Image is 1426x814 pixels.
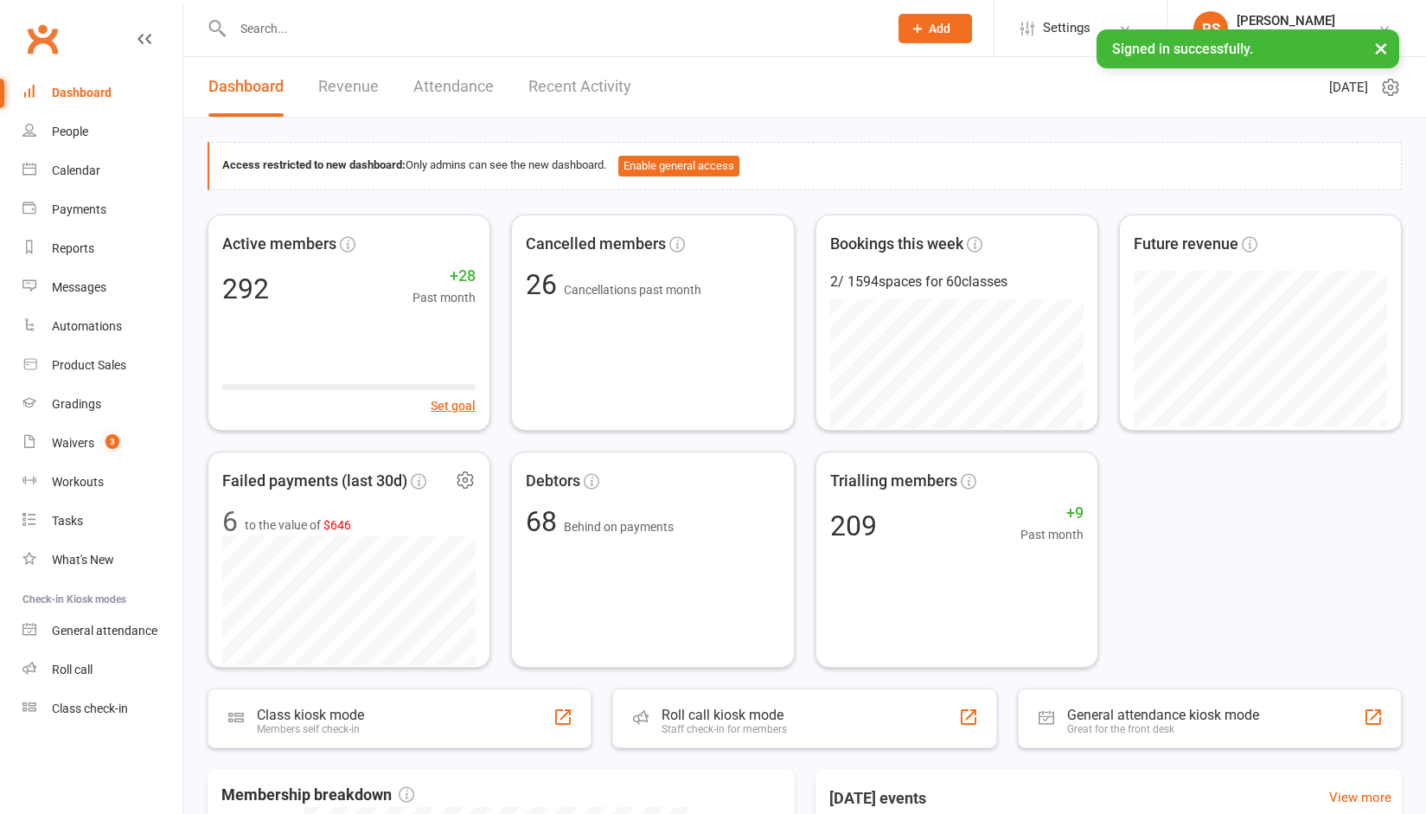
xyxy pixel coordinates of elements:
[222,469,407,494] span: Failed payments (last 30d)
[257,723,364,735] div: Members self check-in
[1237,13,1344,29] div: [PERSON_NAME]
[22,463,182,502] a: Workouts
[830,469,957,494] span: Trialling members
[318,57,379,117] a: Revenue
[22,112,182,151] a: People
[412,288,476,307] span: Past month
[898,14,972,43] button: Add
[52,514,83,528] div: Tasks
[257,707,364,723] div: Class kiosk mode
[1043,9,1090,48] span: Settings
[564,283,701,297] span: Cancellations past month
[1020,501,1084,526] span: +9
[22,268,182,307] a: Messages
[22,346,182,385] a: Product Sales
[106,434,119,449] span: 3
[526,505,564,538] span: 68
[221,783,414,808] span: Membership breakdown
[21,17,64,61] a: Clubworx
[222,508,238,535] div: 6
[222,158,406,171] strong: Access restricted to new dashboard:
[245,516,351,535] span: to the value of
[1237,29,1344,44] div: Double Dragon Gym
[22,190,182,229] a: Payments
[22,612,182,651] a: General attendance kiosk mode
[1365,29,1397,67] button: ×
[526,268,564,301] span: 26
[52,358,126,372] div: Product Sales
[1329,77,1368,98] span: [DATE]
[222,232,336,257] span: Active members
[1112,41,1253,57] span: Signed in successfully.
[52,202,106,216] div: Payments
[1193,11,1228,46] div: RS
[52,125,88,138] div: People
[52,319,122,333] div: Automations
[222,156,1388,176] div: Only admins can see the new dashboard.
[528,57,631,117] a: Recent Activity
[52,553,114,567] div: What's New
[929,22,950,35] span: Add
[22,385,182,424] a: Gradings
[413,57,494,117] a: Attendance
[52,663,93,676] div: Roll call
[1067,707,1259,723] div: General attendance kiosk mode
[52,436,94,450] div: Waivers
[1329,787,1391,808] a: View more
[526,232,666,257] span: Cancelled members
[830,232,963,257] span: Bookings this week
[662,723,787,735] div: Staff check-in for members
[208,57,284,117] a: Dashboard
[830,271,1084,293] div: 2 / 1594 spaces for 60 classes
[662,707,787,723] div: Roll call kiosk mode
[323,518,351,532] span: $646
[52,624,157,638] div: General attendance
[815,783,940,814] h3: [DATE] events
[526,469,580,494] span: Debtors
[22,74,182,112] a: Dashboard
[618,156,739,176] button: Enable general access
[52,397,101,411] div: Gradings
[22,651,182,689] a: Roll call
[22,502,182,541] a: Tasks
[222,275,269,303] div: 292
[1067,723,1259,735] div: Great for the front desk
[22,151,182,190] a: Calendar
[22,689,182,728] a: Class kiosk mode
[52,475,104,489] div: Workouts
[22,229,182,268] a: Reports
[22,424,182,463] a: Waivers 3
[564,520,674,534] span: Behind on payments
[52,86,112,99] div: Dashboard
[1134,232,1238,257] span: Future revenue
[52,280,106,294] div: Messages
[22,307,182,346] a: Automations
[412,264,476,289] span: +28
[22,541,182,580] a: What's New
[52,241,94,255] div: Reports
[52,163,100,177] div: Calendar
[52,702,128,715] div: Class check-in
[227,16,876,41] input: Search...
[1020,525,1084,544] span: Past month
[830,512,877,540] div: 209
[431,396,476,415] button: Set goal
